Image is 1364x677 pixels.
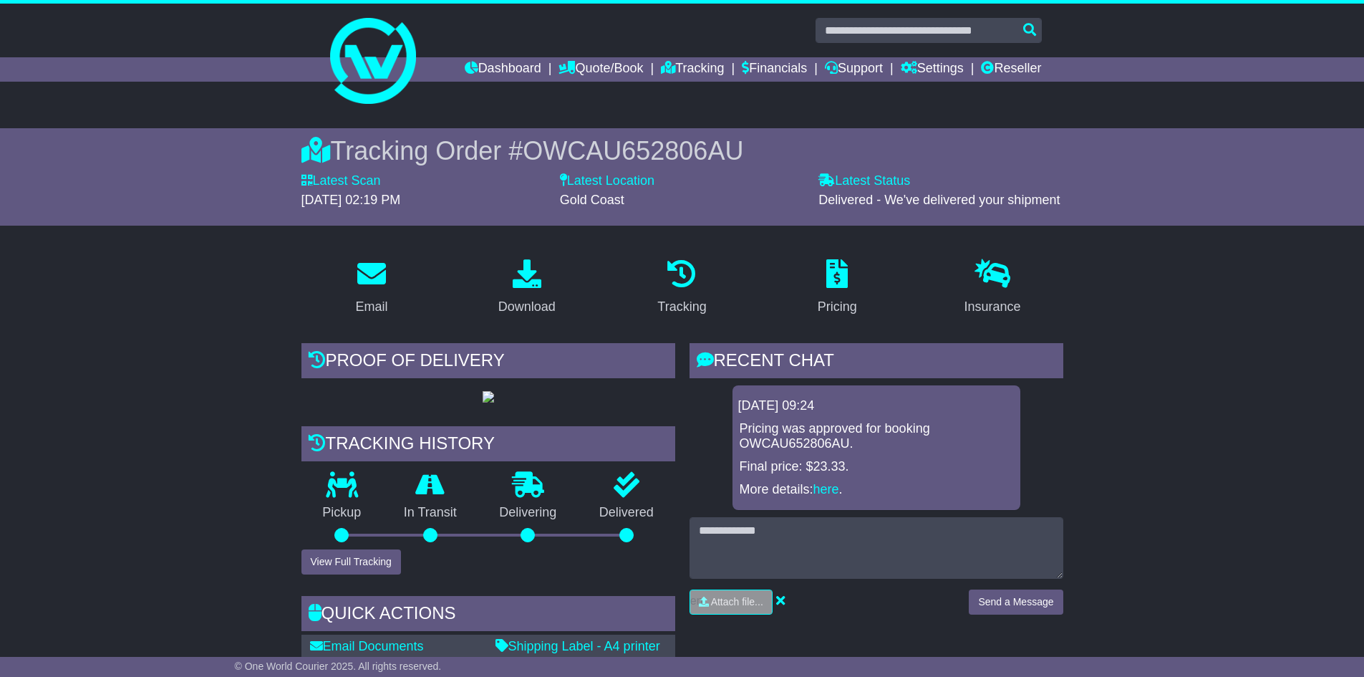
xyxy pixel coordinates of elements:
[661,57,724,82] a: Tracking
[578,505,675,521] p: Delivered
[825,57,883,82] a: Support
[981,57,1041,82] a: Reseller
[382,505,478,521] p: In Transit
[483,391,494,403] img: GetPodImage
[301,173,381,189] label: Latest Scan
[738,398,1015,414] div: [DATE] 09:24
[495,639,660,653] a: Shipping Label - A4 printer
[818,193,1060,207] span: Delivered - We've delivered your shipment
[740,459,1013,475] p: Final price: $23.33.
[489,254,565,322] a: Download
[301,549,401,575] button: View Full Tracking
[235,661,442,672] span: © One World Courier 2025. All rights reserved.
[560,173,654,189] label: Latest Location
[657,297,706,317] div: Tracking
[648,254,715,322] a: Tracking
[478,505,579,521] p: Delivering
[523,136,743,165] span: OWCAU652806AU
[465,57,541,82] a: Dashboard
[740,482,1013,498] p: More details: .
[808,254,866,322] a: Pricing
[818,173,910,189] label: Latest Status
[355,297,387,317] div: Email
[301,426,675,465] div: Tracking history
[346,254,397,322] a: Email
[955,254,1030,322] a: Insurance
[964,297,1021,317] div: Insurance
[310,639,424,653] a: Email Documents
[742,57,807,82] a: Financials
[301,135,1063,166] div: Tracking Order #
[301,343,675,382] div: Proof of Delivery
[301,193,401,207] span: [DATE] 02:19 PM
[301,505,383,521] p: Pickup
[560,193,624,207] span: Gold Coast
[498,297,556,317] div: Download
[818,297,857,317] div: Pricing
[690,343,1063,382] div: RECENT CHAT
[301,596,675,635] div: Quick Actions
[740,421,1013,452] p: Pricing was approved for booking OWCAU652806AU.
[813,482,839,496] a: here
[969,590,1063,615] button: Send a Message
[901,57,964,82] a: Settings
[558,57,643,82] a: Quote/Book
